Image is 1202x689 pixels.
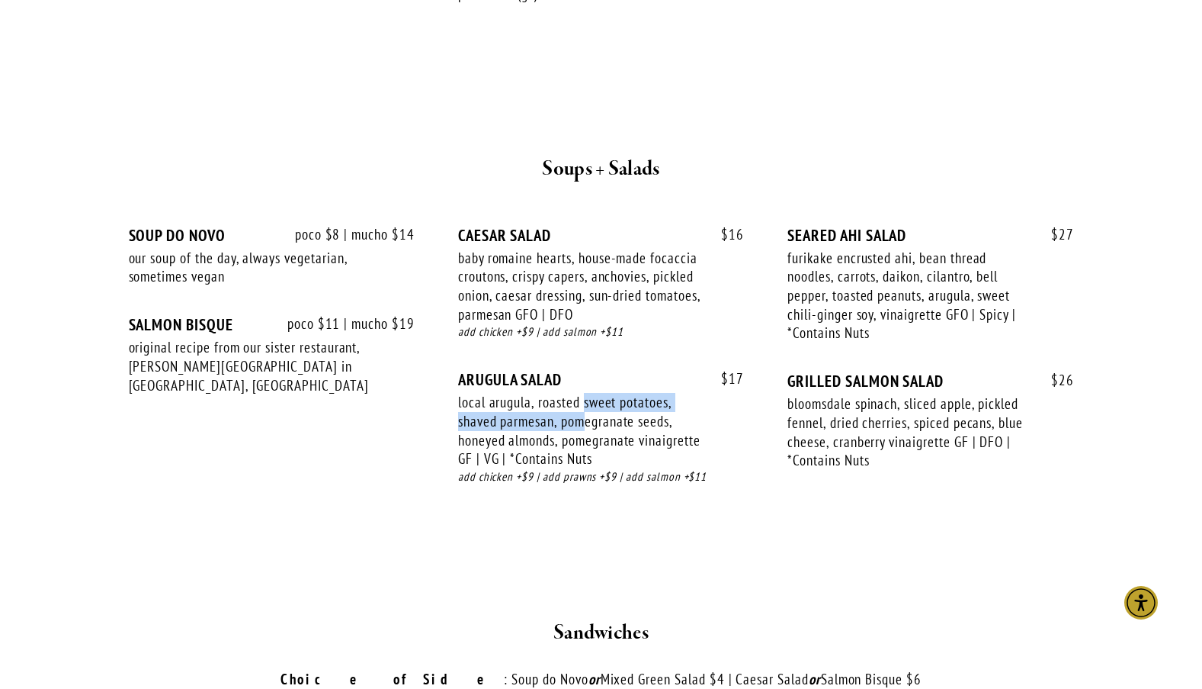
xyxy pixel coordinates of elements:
span: 16 [706,226,744,243]
strong: Choice of Side [280,670,504,688]
span: poco $8 | mucho $14 [280,226,415,243]
span: 17 [706,370,744,388]
em: or [588,670,601,688]
span: poco $11 | mucho $19 [272,315,415,333]
span: 26 [1036,372,1074,389]
strong: Soups + Salads [542,156,659,182]
em: or [809,670,821,688]
div: furikake encrusted ahi, bean thread noodles, carrots, daikon, cilantro, bell pepper, toasted pean... [787,249,1030,343]
div: SEARED AHI SALAD [787,226,1073,245]
div: add chicken +$9 | add prawns +$9 | add salmon +$11 [458,468,744,486]
span: $ [721,369,729,388]
div: CAESAR SALAD [458,226,744,245]
div: Accessibility Menu [1124,586,1158,620]
div: SALMON BISQUE [129,315,415,334]
strong: Sandwiches [553,620,649,646]
div: our soup of the day, always vegetarian, sometimes vegan [129,249,371,286]
div: SOUP DO NOVO [129,226,415,245]
span: 27 [1036,226,1074,243]
div: GRILLED SALMON SALAD [787,372,1073,391]
span: $ [1051,371,1059,389]
div: baby romaine hearts, house-made focaccia croutons, crispy capers, anchovies, pickled onion, caesa... [458,249,700,324]
div: bloomsdale spinach, sliced apple, pickled fennel, dried cherries, spiced pecans, blue cheese, cra... [787,394,1030,470]
span: $ [1051,225,1059,243]
div: add chicken +$9 | add salmon +$11 [458,324,744,341]
div: original recipe from our sister restaurant, [PERSON_NAME][GEOGRAPHIC_DATA] in [GEOGRAPHIC_DATA], ... [129,338,371,394]
span: $ [721,225,729,243]
div: local arugula, roasted sweet potatoes, shaved parmesan, pomegranate seeds, honeyed almonds, pomeg... [458,393,700,468]
div: ARUGULA SALAD [458,370,744,389]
